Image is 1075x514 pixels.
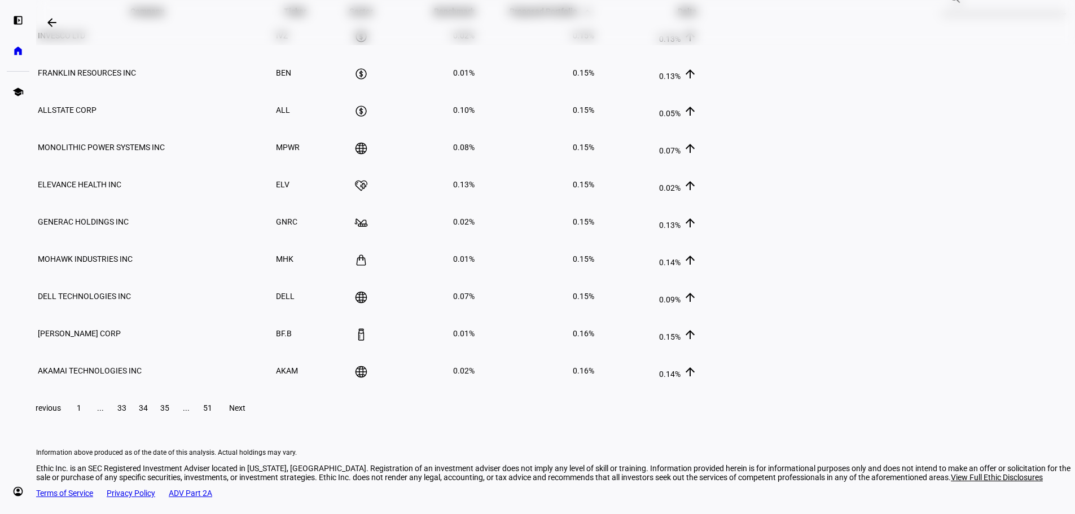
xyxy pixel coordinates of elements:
span: MONOLITHIC POWER SYSTEMS INC [38,143,165,152]
mat-icon: arrow_backwards [45,16,59,29]
mat-icon: arrow_upward [683,253,697,267]
span: Previous [30,403,61,412]
span: GENERAC HOLDINGS INC [38,217,129,226]
span: MHK [276,254,293,263]
mat-icon: arrow_upward [683,104,697,118]
eth-mat-symbol: home [12,45,24,56]
span: 0.15% [573,68,594,77]
span: 0.02% [659,183,681,192]
span: 0.02% [453,366,475,375]
eth-mat-symbol: left_panel_open [12,15,24,26]
span: 0.15% [573,180,594,189]
mat-icon: arrow_upward [683,365,697,379]
span: 0.13% [453,180,475,189]
button: ... [176,397,196,419]
mat-icon: arrow_upward [683,179,697,192]
span: AKAM [276,366,298,375]
span: 0.14% [659,258,681,267]
span: 0.05% [659,109,681,118]
a: Terms of Service [36,489,93,498]
span: 51 [203,403,212,412]
span: 0.15% [573,217,594,226]
span: 0.15% [573,292,594,301]
span: 0.01% [453,254,475,263]
span: AKAMAI TECHNOLOGIES INC [38,366,142,375]
span: 0.15% [573,106,594,115]
eth-mat-symbol: account_circle [12,486,24,497]
span: BEN [276,68,291,77]
div: Ethic Inc. is an SEC Registered Investment Adviser located in [US_STATE], [GEOGRAPHIC_DATA]. Regi... [36,464,1075,482]
span: ... [183,403,190,412]
mat-icon: arrow_upward [683,67,697,81]
button: 33 [112,397,132,419]
span: 0.07% [453,292,475,301]
eth-footer-disclaimer: Information above produced as of the date of this analysis. Actual holdings may vary. [36,449,1075,457]
a: ADV Part 2A [169,489,212,498]
span: ELEVANCE HEALTH INC [38,180,121,189]
span: ... [97,403,104,412]
span: 0.13% [659,72,681,81]
span: BF.B [276,329,292,338]
eth-mat-symbol: school [12,86,24,98]
button: 35 [155,397,175,419]
span: 0.16% [573,366,594,375]
span: Next [229,403,245,412]
span: GNRC [276,217,297,226]
span: ALL [276,106,290,115]
span: 35 [160,403,169,412]
span: 0.01% [453,329,475,338]
span: MOHAWK INDUSTRIES INC [38,254,133,263]
button: 1 [69,397,89,419]
mat-icon: arrow_upward [683,291,697,304]
span: 0.07% [659,146,681,155]
span: 0.10% [453,106,475,115]
span: View Full Ethic Disclosures [951,473,1043,482]
span: DELL [276,292,295,301]
span: 0.15% [659,332,681,341]
mat-icon: arrow_upward [683,142,697,155]
span: ALLSTATE CORP [38,106,96,115]
span: [PERSON_NAME] CORP [38,329,121,338]
span: 0.16% [573,329,594,338]
span: 0.02% [453,217,475,226]
button: Previous [24,397,68,419]
span: ELV [276,180,289,189]
mat-icon: arrow_upward [683,216,697,230]
span: 1 [77,403,81,412]
button: Next [219,397,255,419]
span: 0.15% [573,143,594,152]
span: 0.14% [659,370,681,379]
span: 0.01% [453,68,475,77]
span: DELL TECHNOLOGIES INC [38,292,131,301]
mat-icon: arrow_upward [683,328,697,341]
span: 0.15% [573,254,594,263]
span: FRANKLIN RESOURCES INC [38,68,136,77]
a: Privacy Policy [107,489,155,498]
span: 0.13% [659,221,681,230]
button: 51 [198,397,218,419]
button: ... [90,397,111,419]
span: 0.09% [659,295,681,304]
span: 0.08% [453,143,475,152]
a: home [7,39,29,62]
span: 33 [117,403,126,412]
span: MPWR [276,143,300,152]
